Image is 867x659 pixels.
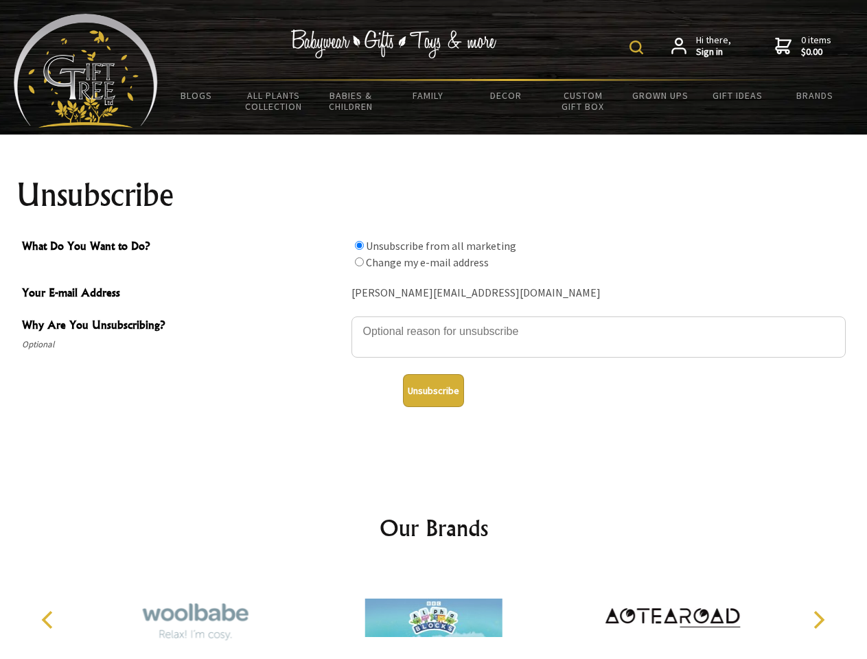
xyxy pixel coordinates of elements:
button: Unsubscribe [403,374,464,407]
a: BLOGS [158,81,235,110]
strong: $0.00 [801,46,831,58]
label: Change my e-mail address [366,255,489,269]
input: What Do You Want to Do? [355,257,364,266]
h2: Our Brands [27,511,840,544]
img: Babyware - Gifts - Toys and more... [14,14,158,128]
span: Your E-mail Address [22,284,345,304]
span: 0 items [801,34,831,58]
span: Why Are You Unsubscribing? [22,316,345,336]
img: product search [629,41,643,54]
a: Family [390,81,467,110]
span: What Do You Want to Do? [22,238,345,257]
input: What Do You Want to Do? [355,241,364,250]
a: Brands [776,81,854,110]
label: Unsubscribe from all marketing [366,239,516,253]
button: Previous [34,605,65,635]
a: Custom Gift Box [544,81,622,121]
a: Babies & Children [312,81,390,121]
strong: Sign in [696,46,731,58]
span: Optional [22,336,345,353]
div: [PERSON_NAME][EMAIL_ADDRESS][DOMAIN_NAME] [351,283,846,304]
img: Babywear - Gifts - Toys & more [291,30,497,58]
a: 0 items$0.00 [775,34,831,58]
textarea: Why Are You Unsubscribing? [351,316,846,358]
a: Decor [467,81,544,110]
a: Gift Ideas [699,81,776,110]
h1: Unsubscribe [16,178,851,211]
a: Hi there,Sign in [671,34,731,58]
span: Hi there, [696,34,731,58]
a: Grown Ups [621,81,699,110]
a: All Plants Collection [235,81,313,121]
button: Next [803,605,833,635]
